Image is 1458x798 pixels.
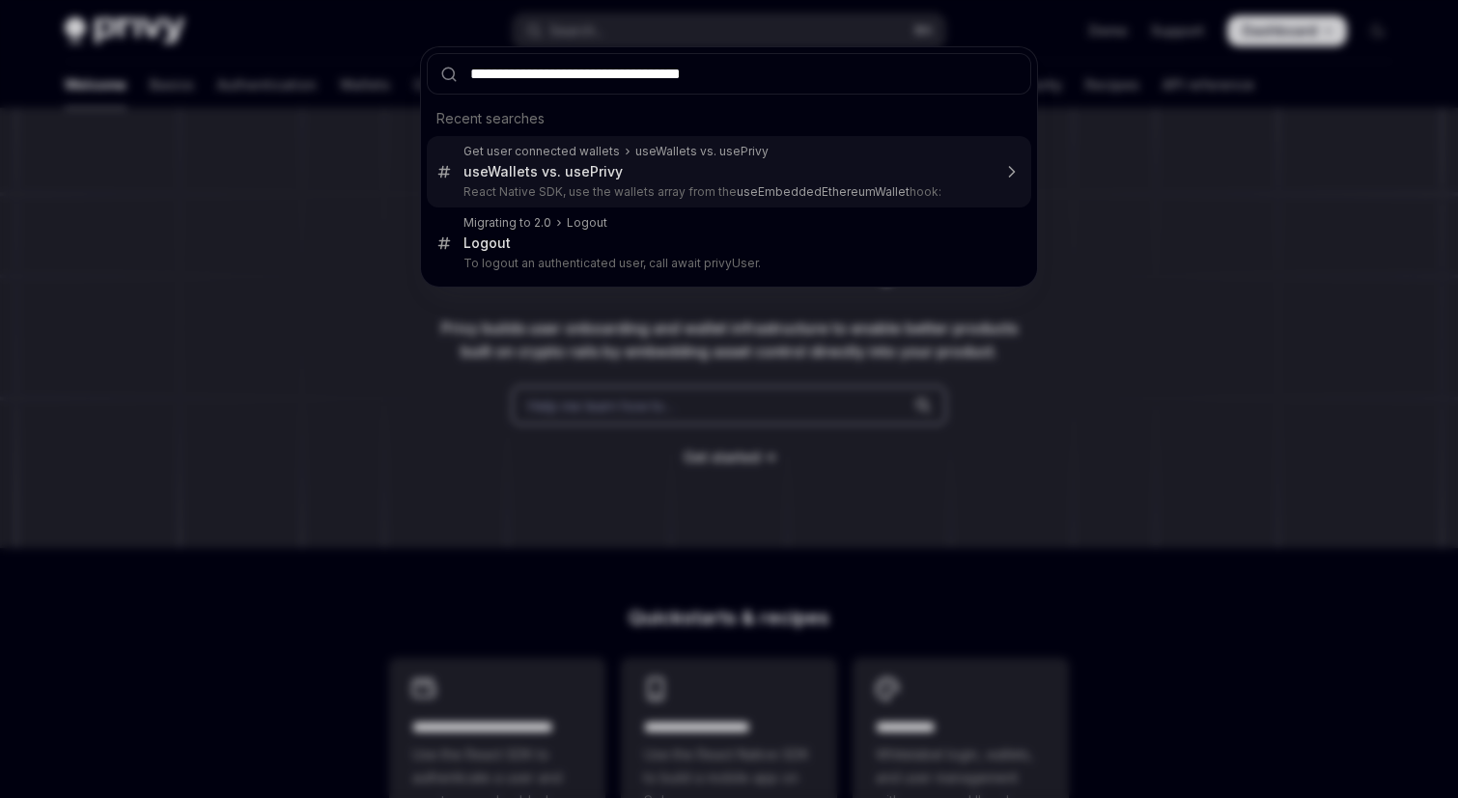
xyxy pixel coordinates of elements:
[635,144,769,159] div: useWallets vs. usePrivy
[463,215,551,231] div: Migrating to 2.0
[463,234,511,251] b: Logout
[463,256,991,271] p: To logout an authenticated user, call await privyUser.
[463,184,991,200] p: React Native SDK, use the wallets array from the hook:
[567,215,607,230] b: Logout
[463,144,620,159] div: Get user connected wallets
[737,184,910,199] b: useEmbeddedEthereumWallet
[463,163,623,180] div: useWallets vs. usePrivy
[436,109,545,128] span: Recent searches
